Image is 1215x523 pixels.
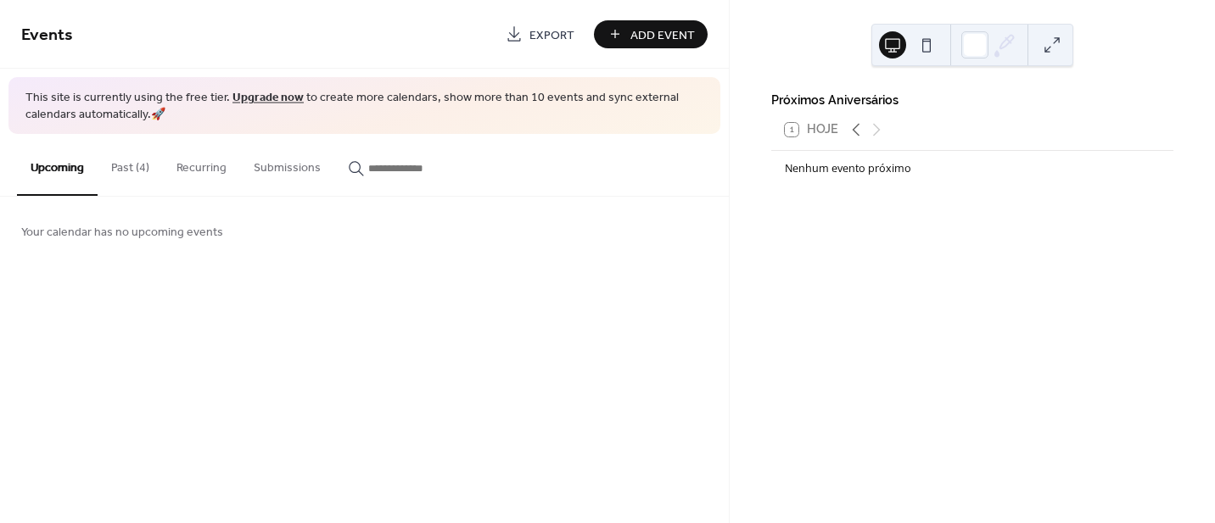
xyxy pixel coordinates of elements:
[163,134,240,194] button: Recurring
[25,90,703,123] span: This site is currently using the free tier. to create more calendars, show more than 10 events an...
[21,224,223,242] span: Your calendar has no upcoming events
[493,20,587,48] a: Export
[529,26,574,44] span: Export
[771,91,1173,109] div: Próximos Aniversários
[21,19,73,52] span: Events
[98,134,163,194] button: Past (4)
[630,26,695,44] span: Add Event
[17,134,98,196] button: Upcoming
[785,161,1160,177] div: Nenhum evento próximo
[240,134,334,194] button: Submissions
[232,86,304,109] a: Upgrade now
[594,20,708,48] button: Add Event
